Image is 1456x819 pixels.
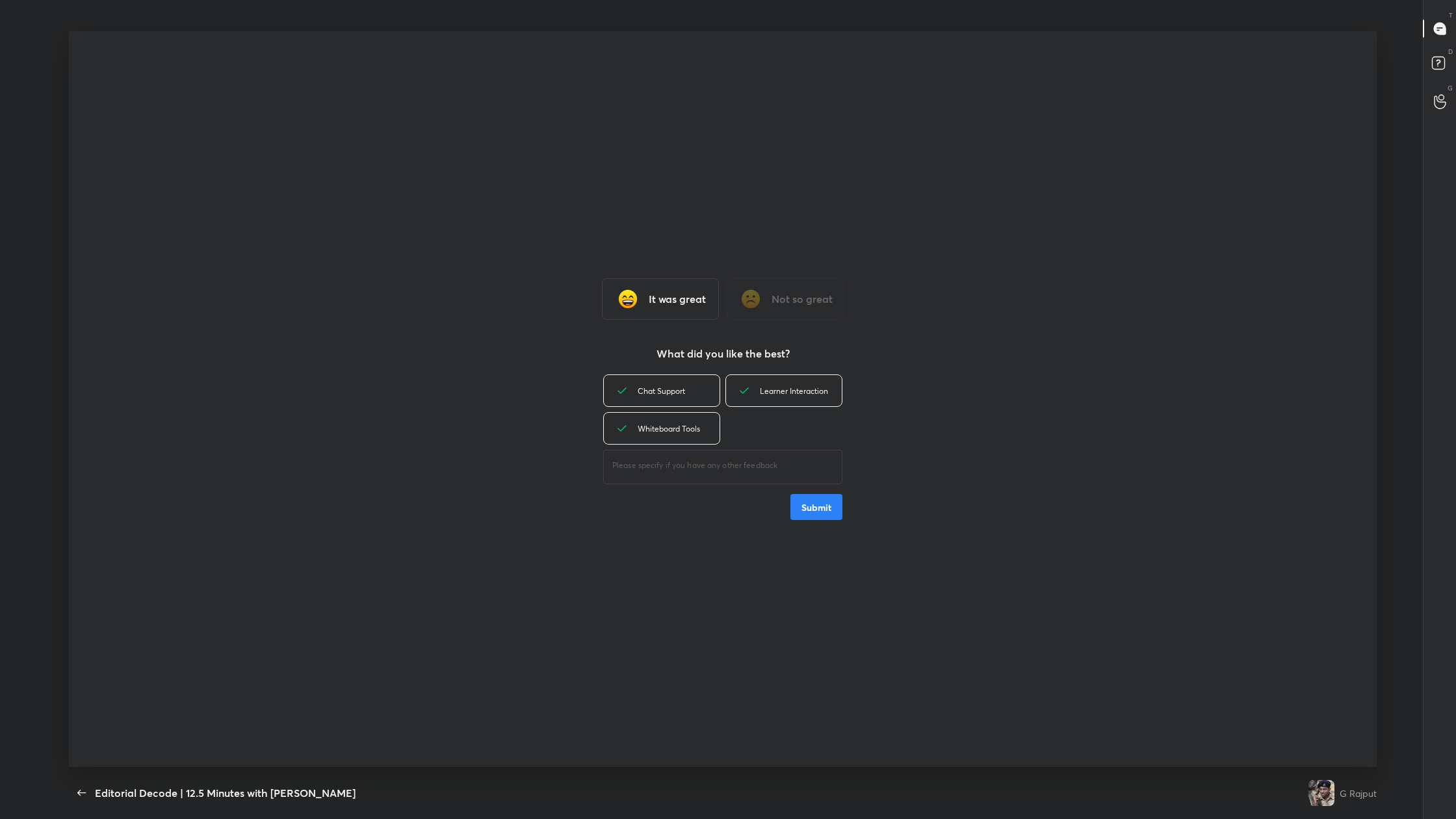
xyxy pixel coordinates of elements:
div: Editorial Decode | 12.5 Minutes with [PERSON_NAME] [95,785,356,801]
p: T [1449,10,1453,20]
div: Learner Interaction [725,374,842,407]
button: Submit [790,494,842,520]
p: G [1448,83,1453,93]
h3: It was great [649,291,706,307]
img: frowning_face_cmp.gif [738,286,764,312]
img: 4d6be83f570242e9b3f3d3ea02a997cb.jpg [1308,780,1334,806]
img: grinning_face_with_smiling_eyes_cmp.gif [615,286,641,312]
p: D [1448,47,1453,57]
div: Chat Support [603,374,720,407]
h3: What did you like the best? [656,346,790,361]
h3: Not so great [772,291,833,307]
div: G Rajput [1340,786,1377,800]
div: Whiteboard Tools [603,412,720,445]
